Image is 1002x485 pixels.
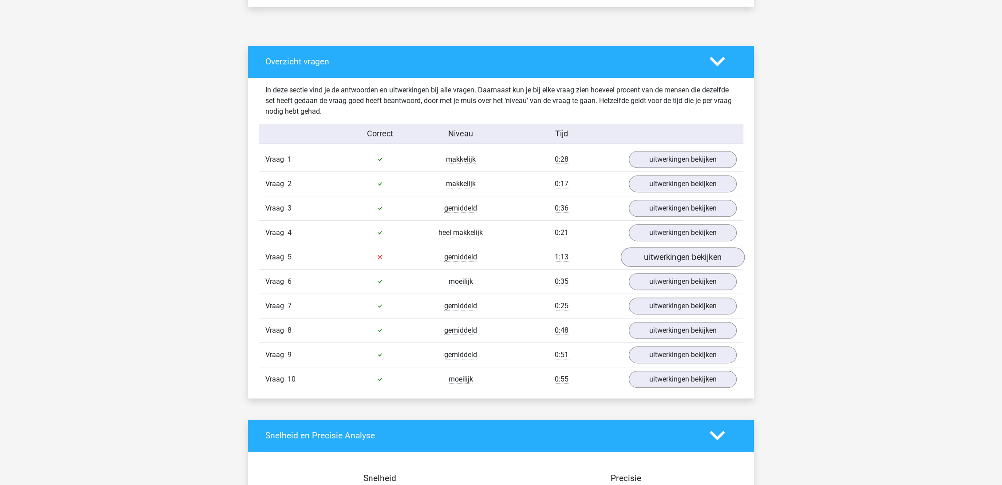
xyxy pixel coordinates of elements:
span: 8 [288,326,292,334]
h4: Overzicht vragen [265,56,696,67]
a: uitwerkingen bekijken [629,151,737,168]
span: Vraag [265,252,288,262]
a: uitwerkingen bekijken [621,247,745,267]
span: 9 [288,350,292,359]
div: Correct [340,128,421,140]
span: Vraag [265,276,288,287]
span: 0:21 [555,228,568,237]
div: In deze sectie vind je de antwoorden en uitwerkingen bij alle vragen. Daarnaast kun je bij elke v... [259,85,743,117]
span: moeilijk [449,277,473,286]
span: 5 [288,253,292,261]
span: Vraag [265,203,288,214]
span: gemiddeld [444,253,477,262]
span: makkelijk [446,179,476,188]
h4: Precisie [511,473,740,483]
a: uitwerkingen bekijken [629,346,737,363]
a: uitwerkingen bekijken [629,298,737,314]
span: gemiddeld [444,350,477,359]
span: 2 [288,179,292,188]
a: uitwerkingen bekijken [629,200,737,217]
span: gemiddeld [444,204,477,213]
a: uitwerkingen bekijken [629,371,737,388]
span: 7 [288,302,292,310]
span: 0:35 [555,277,568,286]
span: 0:25 [555,302,568,310]
a: uitwerkingen bekijken [629,273,737,290]
span: 0:28 [555,155,568,164]
span: gemiddeld [444,326,477,335]
h4: Snelheid en Precisie Analyse [265,430,696,441]
span: Vraag [265,325,288,336]
span: 6 [288,277,292,286]
a: uitwerkingen bekijken [629,175,737,192]
span: 0:36 [555,204,568,213]
span: 0:48 [555,326,568,335]
div: Niveau [420,128,501,140]
span: 0:17 [555,179,568,188]
span: 10 [288,375,296,383]
span: 1:13 [555,253,568,262]
span: 0:51 [555,350,568,359]
a: uitwerkingen bekijken [629,322,737,339]
span: 4 [288,228,292,237]
span: 0:55 [555,375,568,384]
div: Tijd [501,128,622,140]
span: 1 [288,155,292,163]
span: Vraag [265,301,288,311]
span: makkelijk [446,155,476,164]
span: gemiddeld [444,302,477,310]
span: Vraag [265,374,288,385]
span: Vraag [265,179,288,189]
a: uitwerkingen bekijken [629,224,737,241]
span: moeilijk [449,375,473,384]
span: heel makkelijk [438,228,483,237]
h4: Snelheid [265,473,494,483]
span: Vraag [265,350,288,360]
span: Vraag [265,227,288,238]
span: Vraag [265,154,288,165]
span: 3 [288,204,292,212]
